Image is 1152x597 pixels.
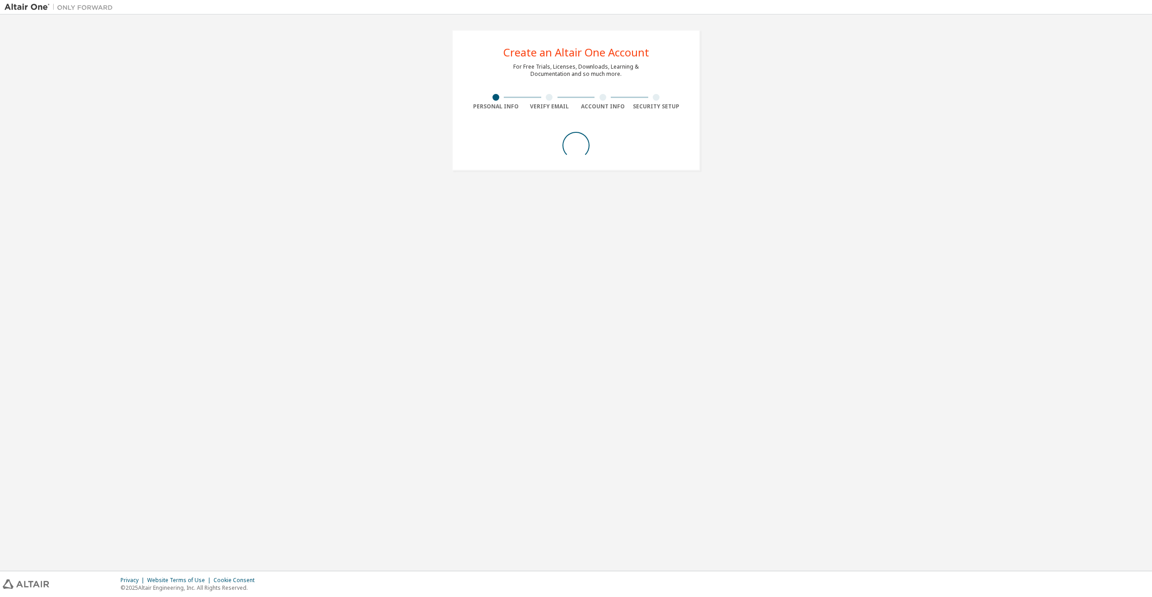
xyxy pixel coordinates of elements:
[630,103,683,110] div: Security Setup
[5,3,117,12] img: Altair One
[121,584,260,592] p: © 2025 Altair Engineering, Inc. All Rights Reserved.
[513,63,639,78] div: For Free Trials, Licenses, Downloads, Learning & Documentation and so much more.
[214,577,260,584] div: Cookie Consent
[523,103,576,110] div: Verify Email
[576,103,630,110] div: Account Info
[469,103,523,110] div: Personal Info
[121,577,147,584] div: Privacy
[3,579,49,589] img: altair_logo.svg
[503,47,649,58] div: Create an Altair One Account
[147,577,214,584] div: Website Terms of Use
